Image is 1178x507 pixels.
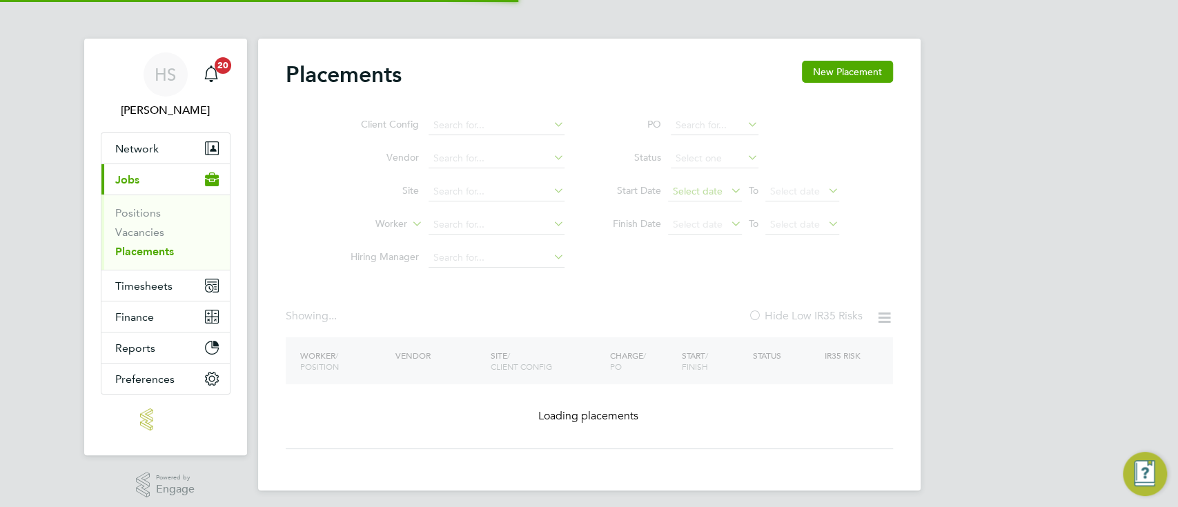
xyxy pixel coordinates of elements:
[101,195,230,270] div: Jobs
[115,173,139,186] span: Jobs
[101,408,230,430] a: Go to home page
[156,484,195,495] span: Engage
[115,142,159,155] span: Network
[115,206,161,219] a: Positions
[802,61,893,83] button: New Placement
[101,301,230,332] button: Finance
[101,364,230,394] button: Preferences
[328,309,337,323] span: ...
[197,52,225,97] a: 20
[115,310,154,324] span: Finance
[286,61,402,88] h2: Placements
[156,472,195,484] span: Powered by
[101,133,230,163] button: Network
[84,39,247,455] nav: Main navigation
[101,52,230,119] a: HS[PERSON_NAME]
[1123,452,1167,496] button: Engage Resource Center
[101,102,230,119] span: Hannah Sawitzki
[136,472,195,498] a: Powered byEngage
[115,245,174,258] a: Placements
[115,341,155,355] span: Reports
[115,279,173,292] span: Timesheets
[748,309,863,323] label: Hide Low IR35 Risks
[101,332,230,363] button: Reports
[215,57,231,74] span: 20
[101,270,230,301] button: Timesheets
[115,226,164,239] a: Vacancies
[101,164,230,195] button: Jobs
[115,372,175,386] span: Preferences
[155,66,176,83] span: HS
[140,408,190,430] img: manpower-logo-retina.png
[286,309,340,324] div: Showing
